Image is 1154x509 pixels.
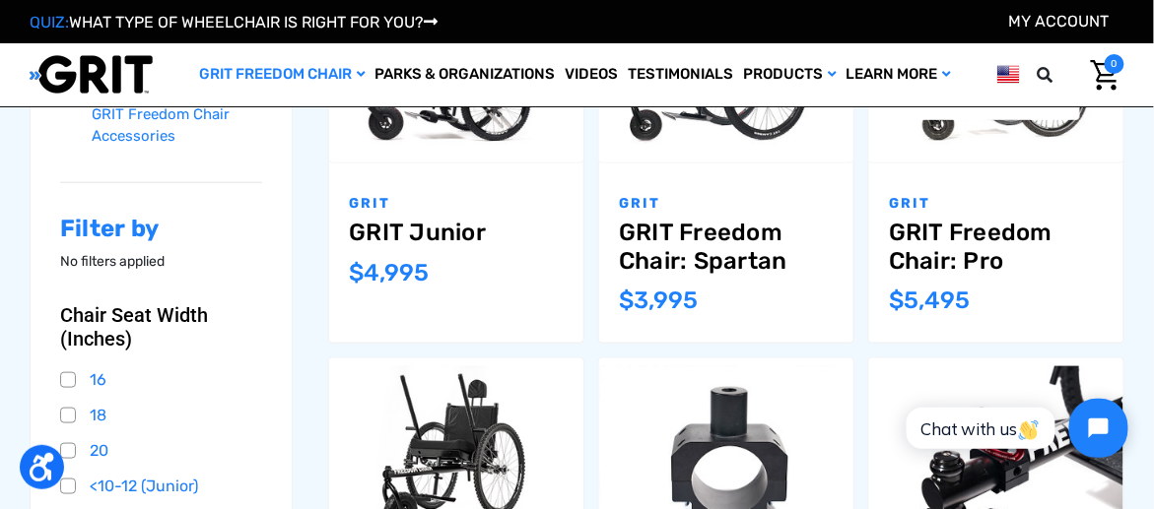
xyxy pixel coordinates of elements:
[1076,54,1124,95] a: Cart with 0 items
[60,303,246,350] span: Chair Seat Width (Inches)
[60,303,262,350] button: Chair Seat Width (Inches)
[1105,54,1124,74] span: 0
[1066,54,1076,95] input: Search
[349,259,429,286] span: $4,995
[1091,60,1120,91] img: Cart
[194,43,370,106] a: GRIT Freedom Chair
[60,401,262,430] a: 18
[619,193,834,214] p: GRIT
[349,193,564,214] p: GRIT
[60,436,262,466] a: 20
[60,251,262,272] p: No filters applied
[889,286,970,314] span: $5,495
[841,43,955,106] a: Learn More
[30,13,438,32] a: QUIZ:WHAT TYPE OF WHEELCHAIR IS RIGHT FOR YOU?
[1009,12,1110,31] a: Account
[60,215,262,243] h2: Filter by
[349,219,564,247] a: GRIT Junior,$4,995.00
[370,43,560,106] a: Parks & Organizations
[60,365,262,395] a: 16
[889,219,1104,276] a: GRIT Freedom Chair: Pro,$5,495.00
[560,43,623,106] a: Videos
[30,13,69,32] span: QUIZ:
[619,219,834,276] a: GRIT Freedom Chair: Spartan,$3,995.00
[60,472,262,501] a: <10-12 (Junior)
[619,286,698,314] span: $3,995
[889,193,1104,214] p: GRIT
[92,100,262,151] a: GRIT Freedom Chair Accessories
[623,43,738,106] a: Testimonials
[885,382,1145,475] iframe: Tidio Chat
[738,43,841,106] a: Products
[997,62,1020,87] img: us.png
[30,54,153,95] img: GRIT All-Terrain Wheelchair and Mobility Equipment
